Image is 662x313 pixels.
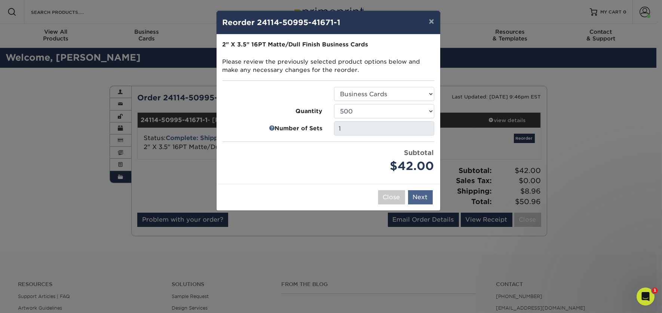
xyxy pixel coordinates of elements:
h4: Reorder 24114-50995-41671-1 [223,17,434,28]
iframe: Intercom live chat [637,288,655,306]
strong: Subtotal [404,149,434,156]
span: 1 [652,288,658,294]
div: $42.00 [334,158,434,175]
strong: Quantity [296,107,323,116]
strong: Number of Sets [275,124,323,133]
p: Please review the previously selected product options below and make any necessary changes for th... [223,40,434,75]
button: Next [408,190,433,204]
button: × [423,11,440,32]
button: Close [378,190,405,204]
strong: 2" X 3.5" 16PT Matte/Dull Finish Business Cards [223,41,368,48]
